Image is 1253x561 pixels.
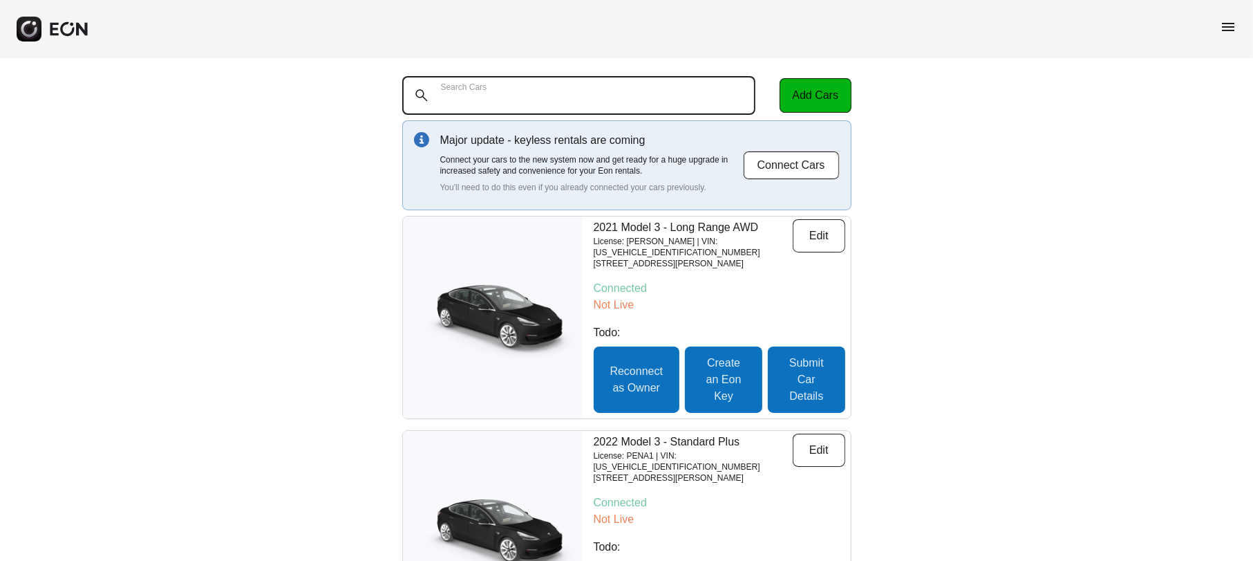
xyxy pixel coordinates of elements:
[594,434,793,450] p: 2022 Model 3 - Standard Plus
[685,347,762,413] button: Create an Eon Key
[743,151,840,180] button: Connect Cars
[793,434,845,467] button: Edit
[594,324,845,341] p: Todo:
[594,450,793,472] p: License: PENA1 | VIN: [US_VEHICLE_IDENTIFICATION_NUMBER]
[440,154,743,176] p: Connect your cars to the new system now and get ready for a huge upgrade in increased safety and ...
[594,347,680,413] button: Reconnect as Owner
[594,495,845,511] p: Connected
[440,132,743,149] p: Major update - keyless rentals are coming
[441,82,487,93] label: Search Cars
[594,280,845,297] p: Connected
[594,297,845,313] p: Not Live
[780,78,851,113] button: Add Cars
[594,236,793,258] p: License: [PERSON_NAME] | VIN: [US_VEHICLE_IDENTIFICATION_NUMBER]
[414,132,429,147] img: info
[403,273,583,362] img: car
[1220,19,1236,35] span: menu
[594,511,845,528] p: Not Live
[594,539,845,555] p: Todo:
[440,182,743,193] p: You'll need to do this even if you already connected your cars previously.
[793,219,845,252] button: Edit
[594,258,793,269] p: [STREET_ADDRESS][PERSON_NAME]
[768,347,845,413] button: Submit Car Details
[594,472,793,484] p: [STREET_ADDRESS][PERSON_NAME]
[594,219,793,236] p: 2021 Model 3 - Long Range AWD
